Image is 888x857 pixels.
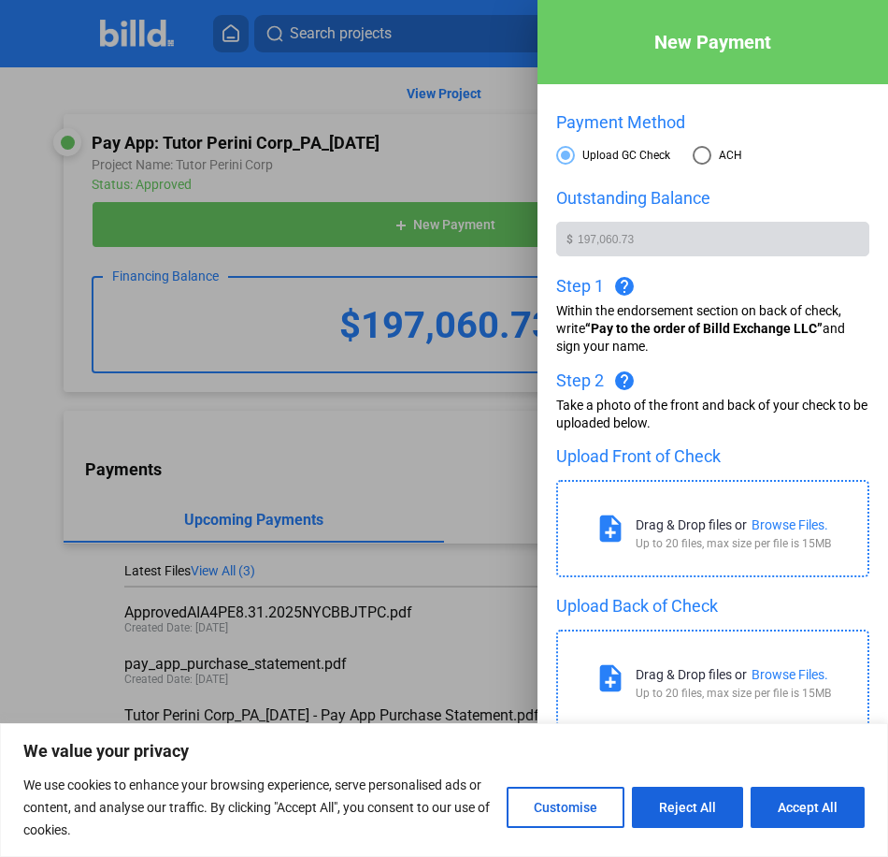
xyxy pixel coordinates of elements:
[594,513,626,545] mat-icon: note_add
[636,687,831,700] div: Up to 20 files, max size per file is 15MB
[613,275,636,298] mat-icon: help
[594,662,626,694] mat-icon: note_add
[556,112,869,132] div: Payment Method
[556,446,869,466] div: Upload Front of Check
[636,667,747,682] div: Drag & Drop files or
[636,537,831,550] div: Up to 20 files, max size per file is 15MB
[575,148,670,163] span: Upload GC Check
[556,370,869,392] div: Step 2
[711,148,742,163] span: ACH
[557,223,578,255] span: $
[636,517,747,532] div: Drag & Drop files or
[613,370,636,392] mat-icon: help
[585,321,823,336] span: “Pay to the order of Billd Exchange LLC”
[751,787,865,828] button: Accept All
[507,787,624,828] button: Customise
[556,275,869,298] div: Step 1
[632,787,743,828] button: Reject All
[556,188,869,208] div: Outstanding Balance
[752,667,828,682] div: Browse Files.
[23,740,865,763] p: We value your privacy
[23,774,493,841] p: We use cookies to enhance your browsing experience, serve personalised ads or content, and analys...
[752,517,828,532] div: Browse Files.
[578,223,868,251] input: 0.00
[556,596,869,616] div: Upload Back of Check
[556,302,869,356] div: Within the endorsement section on back of check, write and sign your name.
[556,397,869,432] div: Take a photo of the front and back of your check to be uploaded below.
